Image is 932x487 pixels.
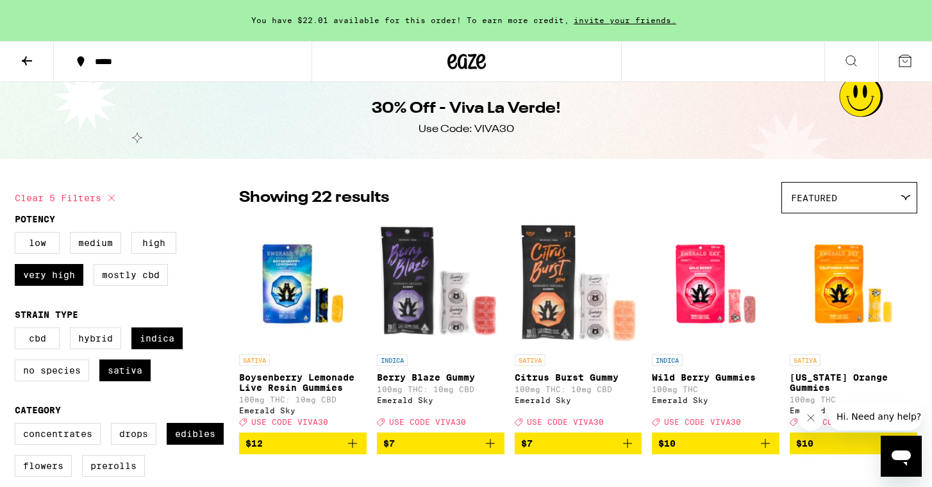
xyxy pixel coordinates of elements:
[239,395,367,404] p: 100mg THC: 10mg CBD
[70,327,121,349] label: Hybrid
[377,220,504,348] img: Emerald Sky - Berry Blaze Gummy
[521,438,533,449] span: $7
[377,385,504,393] p: 100mg THC: 10mg CBD
[515,372,642,383] p: Citrus Burst Gummy
[15,455,72,477] label: Flowers
[239,433,367,454] button: Add to bag
[377,372,504,383] p: Berry Blaze Gummy
[652,220,779,433] a: Open page for Wild Berry Gummies from Emerald Sky
[798,405,824,431] iframe: Close message
[652,220,779,348] img: Emerald Sky - Wild Berry Gummies
[372,98,561,120] h1: 30% Off - Viva La Verde!
[239,354,270,366] p: SATIVA
[790,395,917,404] p: 100mg THC
[664,418,741,426] span: USE CODE VIVA30
[15,359,89,381] label: No Species
[99,359,151,381] label: Sativa
[15,327,60,349] label: CBD
[377,396,504,404] div: Emerald Sky
[658,438,676,449] span: $10
[15,264,83,286] label: Very High
[15,310,78,320] legend: Strain Type
[131,232,176,254] label: High
[15,232,60,254] label: Low
[515,433,642,454] button: Add to bag
[652,354,683,366] p: INDICA
[389,418,466,426] span: USE CODE VIVA30
[829,402,922,431] iframe: Message from company
[111,423,156,445] label: Drops
[70,232,121,254] label: Medium
[383,438,395,449] span: $7
[239,372,367,393] p: Boysenberry Lemonade Live Resin Gummies
[377,433,504,454] button: Add to bag
[527,418,604,426] span: USE CODE VIVA30
[652,385,779,393] p: 100mg THC
[245,438,263,449] span: $12
[790,220,917,348] img: Emerald Sky - California Orange Gummies
[796,438,813,449] span: $10
[881,436,922,477] iframe: Button to launch messaging window
[377,220,504,433] a: Open page for Berry Blaze Gummy from Emerald Sky
[790,354,820,366] p: SATIVA
[652,372,779,383] p: Wild Berry Gummies
[239,220,367,433] a: Open page for Boysenberry Lemonade Live Resin Gummies from Emerald Sky
[251,16,569,24] span: You have $22.01 available for this order! To earn more credit,
[515,385,642,393] p: 100mg THC: 10mg CBD
[82,455,145,477] label: Prerolls
[251,418,328,426] span: USE CODE VIVA30
[790,433,917,454] button: Add to bag
[377,354,408,366] p: INDICA
[515,354,545,366] p: SATIVA
[790,372,917,393] p: [US_STATE] Orange Gummies
[131,327,183,349] label: Indica
[15,423,101,445] label: Concentrates
[515,396,642,404] div: Emerald Sky
[569,16,681,24] span: invite your friends.
[239,406,367,415] div: Emerald Sky
[15,405,61,415] legend: Category
[239,187,389,209] p: Showing 22 results
[790,406,917,415] div: Emerald Sky
[515,220,642,433] a: Open page for Citrus Burst Gummy from Emerald Sky
[15,214,55,224] legend: Potency
[652,396,779,404] div: Emerald Sky
[239,220,367,348] img: Emerald Sky - Boysenberry Lemonade Live Resin Gummies
[167,423,224,445] label: Edibles
[791,193,837,203] span: Featured
[652,433,779,454] button: Add to bag
[790,220,917,433] a: Open page for California Orange Gummies from Emerald Sky
[515,220,642,348] img: Emerald Sky - Citrus Burst Gummy
[419,122,514,136] div: Use Code: VIVA30
[15,182,119,214] button: Clear 5 filters
[94,264,168,286] label: Mostly CBD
